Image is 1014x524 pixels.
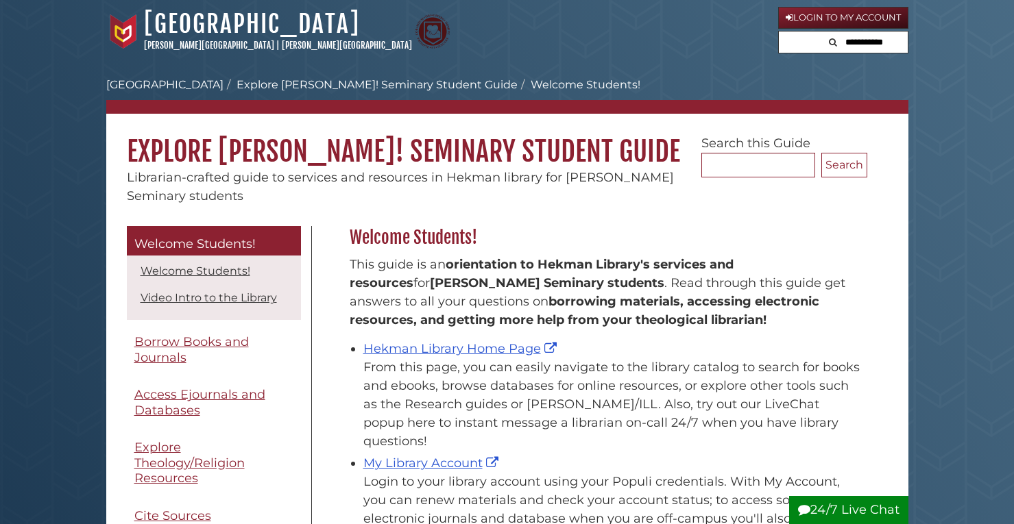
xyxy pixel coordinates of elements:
i: Search [829,38,837,47]
img: Calvin University [106,14,141,49]
a: Explore Theology/Religion Resources [127,432,301,494]
button: Search [821,153,867,177]
span: This guide is an for . Read through this guide get answers to all your questions on [350,257,845,327]
button: Search [825,32,841,50]
a: Borrow Books and Journals [127,327,301,373]
a: Hekman Library Home Page [363,341,560,356]
a: [GEOGRAPHIC_DATA] [144,9,360,39]
a: Welcome Students! [127,226,301,256]
strong: [PERSON_NAME] Seminary students [430,275,664,290]
a: [PERSON_NAME][GEOGRAPHIC_DATA] [282,40,412,51]
nav: breadcrumb [106,77,908,114]
a: Explore [PERSON_NAME]! Seminary Student Guide [237,78,518,91]
a: Access Ejournals and Databases [127,379,301,425]
a: Video Intro to the Library [141,291,277,304]
span: Welcome Students! [134,236,256,251]
a: Welcome Students! [141,264,250,277]
h1: Explore [PERSON_NAME]! Seminary Student Guide [106,114,908,169]
div: From this page, you can easily navigate to the library catalog to search for books and ebooks, br... [363,358,860,451]
a: [PERSON_NAME][GEOGRAPHIC_DATA] [144,40,274,51]
button: 24/7 Live Chat [789,496,908,524]
span: | [276,40,280,51]
a: [GEOGRAPHIC_DATA] [106,78,224,91]
span: Librarian-crafted guide to services and resources in Hekman library for [PERSON_NAME] Seminary st... [127,170,674,203]
span: Cite Sources [134,508,211,523]
span: Access Ejournals and Databases [134,387,265,418]
b: borrowing materials, accessing electronic resources, and getting more help from your theological ... [350,294,819,327]
span: Explore Theology/Religion Resources [134,440,245,486]
a: Login to My Account [778,7,908,29]
h2: Welcome Students! [343,227,867,249]
span: Borrow Books and Journals [134,334,249,365]
li: Welcome Students! [518,77,640,93]
img: Calvin Theological Seminary [415,14,450,49]
a: My Library Account [363,456,502,471]
strong: orientation to Hekman Library's services and resources [350,257,734,290]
